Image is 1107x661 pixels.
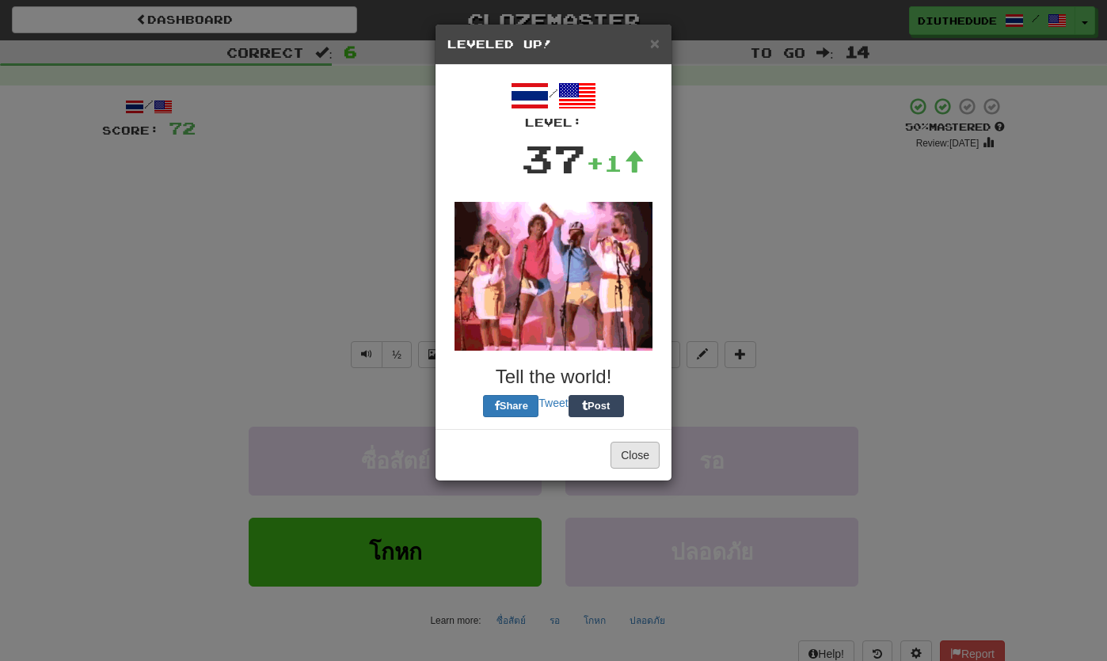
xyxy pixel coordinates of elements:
button: Post [569,395,624,417]
span: × [650,34,660,52]
a: Tweet [538,397,568,409]
button: Share [483,395,538,417]
div: 37 [521,131,586,186]
h3: Tell the world! [447,367,660,387]
div: Level: [447,115,660,131]
div: +1 [586,147,645,179]
img: dancing-0d422d2bf4134a41bd870944a7e477a280a918d08b0375f72831dcce4ed6eb41.gif [455,202,652,351]
button: Close [650,35,660,51]
button: Close [611,442,660,469]
h5: Leveled Up! [447,36,660,52]
div: / [447,77,660,131]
